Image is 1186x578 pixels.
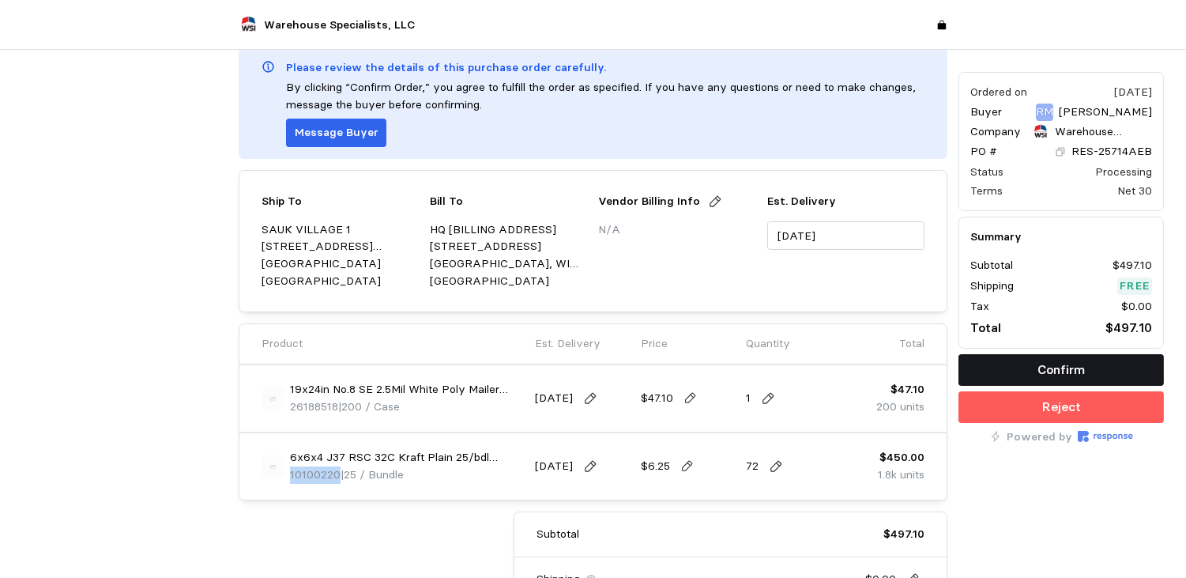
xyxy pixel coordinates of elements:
[1120,278,1150,295] p: Free
[878,449,924,467] p: $450.00
[1095,164,1152,180] div: Processing
[535,390,573,407] p: [DATE]
[290,381,525,399] p: 19x24in No.8 SE 2.5Mil White Poly Mailer 200/cs
[1059,104,1152,121] p: [PERSON_NAME]
[341,467,404,482] span: | 25 / Bundle
[535,335,601,353] p: Est. Delivery
[970,278,1014,295] p: Shipping
[746,335,790,353] p: Quantity
[1121,298,1152,315] p: $0.00
[970,104,1002,121] p: Buyer
[1037,360,1085,380] p: Confirm
[286,79,924,113] p: By clicking “Confirm Order,” you agree to fulfill the order as specified. If you have any questio...
[290,399,338,414] span: 26188518
[958,391,1164,423] button: Reject
[1105,318,1152,338] p: $497.10
[1042,397,1081,417] p: Reject
[1114,84,1152,100] div: [DATE]
[767,221,924,251] input: MM/DD/YYYY
[876,399,924,416] p: 200 units
[970,318,1001,338] p: Total
[286,59,606,77] p: Please review the details of this purchase order carefully.
[338,399,400,414] span: | 200 / Case
[970,183,1003,199] div: Terms
[262,335,303,353] p: Product
[1078,431,1133,442] img: Response Logo
[899,335,924,353] p: Total
[290,449,525,467] p: 6x6x4 J37 RSC 32C Kraft Plain 25/bdl 1500/un
[262,273,419,290] p: [GEOGRAPHIC_DATA]
[262,255,419,273] p: [GEOGRAPHIC_DATA]
[286,119,386,147] button: Message Buyer
[970,123,1021,141] p: Company
[430,221,587,239] p: HQ [BILLING ADDRESS]
[767,193,924,210] p: Est. Delivery
[641,390,673,407] p: $47.10
[599,193,701,210] p: Vendor Billing Info
[746,458,759,475] p: 72
[262,221,419,239] p: SAUK VILLAGE 1
[262,238,419,255] p: [STREET_ADDRESS][PERSON_NAME]
[264,17,415,34] p: Warehouse Specialists, LLC
[295,124,378,142] p: Message Buyer
[262,193,302,210] p: Ship To
[641,335,668,353] p: Price
[430,273,587,290] p: [GEOGRAPHIC_DATA]
[1117,183,1152,199] div: Net 30
[878,467,924,484] p: 1.8k units
[970,164,1003,180] div: Status
[1036,104,1053,121] p: RM
[970,298,989,315] p: Tax
[535,458,573,475] p: [DATE]
[1007,429,1072,446] p: Powered by
[958,354,1164,386] button: Confirm
[970,84,1027,100] div: Ordered on
[746,390,751,407] p: 1
[876,381,924,399] p: $47.10
[1055,123,1152,141] p: Warehouse Specialists, LLC
[599,221,756,239] p: N/A
[430,238,587,255] p: [STREET_ADDRESS]
[290,467,341,482] span: 10100220
[262,387,284,410] img: svg%3e
[430,193,463,210] p: Bill To
[641,458,670,475] p: $6.25
[430,255,587,273] p: [GEOGRAPHIC_DATA], WI 54912
[970,143,997,161] p: PO #
[1071,143,1152,161] p: RES-25714AEB
[262,455,284,478] img: svg%3e
[537,526,579,543] p: Subtotal
[1113,257,1152,274] p: $497.10
[970,257,1013,274] p: Subtotal
[883,526,924,543] p: $497.10
[970,229,1152,245] h5: Summary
